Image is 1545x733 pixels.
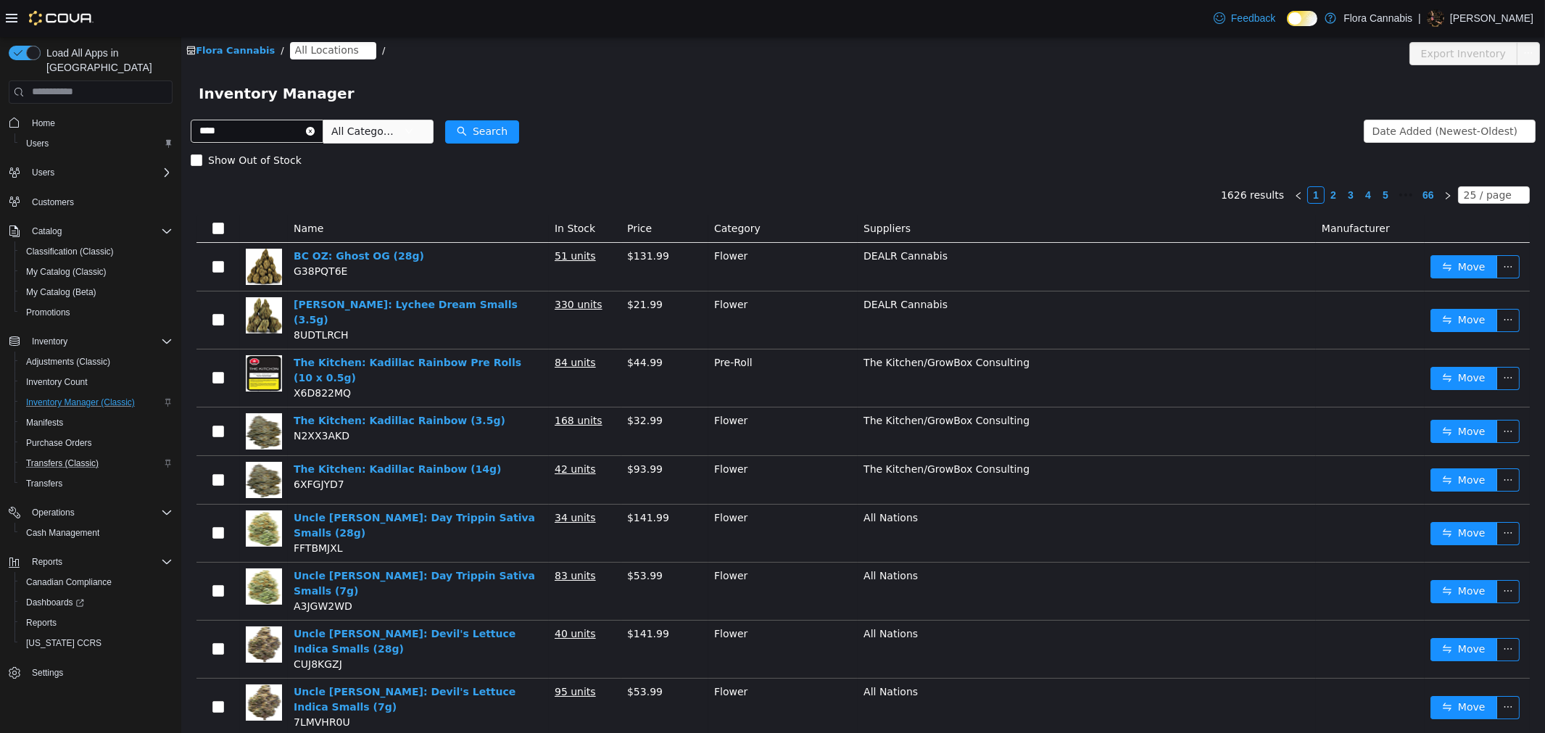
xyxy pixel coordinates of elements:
button: Canadian Compliance [15,572,178,592]
li: 2 [1143,149,1161,167]
a: The Kitchen: Kadillac Rainbow (14g) [112,426,320,438]
a: Users [20,135,54,152]
span: Operations [26,504,173,521]
button: Users [3,162,178,183]
button: Purchase Orders [15,433,178,453]
span: Cash Management [20,524,173,542]
span: Adjustments (Classic) [26,356,110,368]
a: Adjustments (Classic) [20,353,116,370]
span: Operations [32,507,75,518]
span: Catalog [26,223,173,240]
td: Flower [527,468,676,526]
button: icon: ellipsis [1315,485,1338,508]
button: Customers [3,191,178,212]
span: Home [26,114,173,132]
span: Price [446,186,471,197]
button: icon: ellipsis [1315,659,1338,682]
a: Uncle [PERSON_NAME]: Devil's Lettuce Indica Smalls (7g) [112,649,334,676]
td: Pre-Roll [527,312,676,370]
span: CUJ8KGZJ [112,621,161,633]
button: Classification (Classic) [15,241,178,262]
a: 5 [1196,150,1212,166]
span: $93.99 [446,426,481,438]
td: Flower [527,370,676,419]
span: My Catalog (Beta) [26,286,96,298]
button: icon: swapMove [1249,383,1316,406]
li: 66 [1236,149,1258,167]
span: The Kitchen/GrowBox Consulting [682,426,848,438]
a: Inventory Manager (Classic) [20,394,141,411]
i: icon: close-circle [125,90,133,99]
p: Flora Cannabis [1343,9,1412,27]
a: Uncle [PERSON_NAME]: Day Trippin Sativa Smalls (28g) [112,475,354,502]
span: [US_STATE] CCRS [26,637,102,649]
p: | [1418,9,1421,27]
button: Users [26,164,60,181]
u: 40 units [373,591,415,602]
div: Gavin Russell [1427,9,1444,27]
a: 4 [1179,150,1195,166]
a: Home [26,115,61,132]
a: 2 [1144,150,1160,166]
button: Inventory Count [15,372,178,392]
span: Manufacturer [1140,186,1209,197]
span: Customers [32,196,74,208]
span: Canadian Compliance [26,576,112,588]
button: Reports [3,552,178,572]
li: 5 [1196,149,1213,167]
span: Users [26,138,49,149]
span: Promotions [20,304,173,321]
u: 168 units [373,378,421,389]
i: icon: down [1333,154,1342,164]
a: 3 [1161,150,1177,166]
span: Inventory Manager (Classic) [20,394,173,411]
span: Load All Apps in [GEOGRAPHIC_DATA] [41,46,173,75]
span: My Catalog (Classic) [26,266,107,278]
a: Promotions [20,304,76,321]
td: Flower [527,419,676,468]
span: $141.99 [446,475,488,486]
img: Uncle Bob: Day Trippin Sativa Smalls (7g) hero shot [65,531,101,568]
span: Reports [32,556,62,568]
button: Operations [26,504,80,521]
span: Inventory Manager [17,45,182,68]
span: Settings [26,663,173,682]
a: Purchase Orders [20,434,98,452]
li: 1 [1126,149,1143,167]
span: Reports [26,617,57,629]
a: 66 [1237,150,1257,166]
span: X6D822MQ [112,350,170,362]
button: Manifests [15,413,178,433]
li: Next 5 Pages [1213,149,1236,167]
div: 25 / page [1283,150,1330,166]
a: [PERSON_NAME]: Lychee Dream Smalls (3.5g) [112,262,336,289]
span: N2XX3AKD [112,393,168,405]
button: icon: ellipsis [1315,431,1338,455]
span: All Nations [682,533,737,544]
span: Reports [20,614,173,631]
span: Classification (Classic) [26,246,114,257]
a: Manifests [20,414,69,431]
span: Users [20,135,173,152]
span: All Nations [682,591,737,602]
span: All Nations [682,475,737,486]
button: Users [15,133,178,154]
button: icon: swapMove [1249,218,1316,241]
span: DEALR Cannabis [682,213,766,225]
li: 4 [1178,149,1196,167]
button: Inventory [26,333,73,350]
u: 330 units [373,262,421,273]
u: 42 units [373,426,415,438]
span: 8UDTLRCH [112,292,167,304]
span: Classification (Classic) [20,243,173,260]
span: $131.99 [446,213,488,225]
td: Flower [527,254,676,312]
span: Name [112,186,142,197]
a: The Kitchen: Kadillac Rainbow Pre Rolls (10 x 0.5g) [112,320,340,347]
button: Operations [3,502,178,523]
button: icon: swapMove [1249,659,1316,682]
button: Promotions [15,302,178,323]
span: Adjustments (Classic) [20,353,173,370]
a: 1 [1127,150,1143,166]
